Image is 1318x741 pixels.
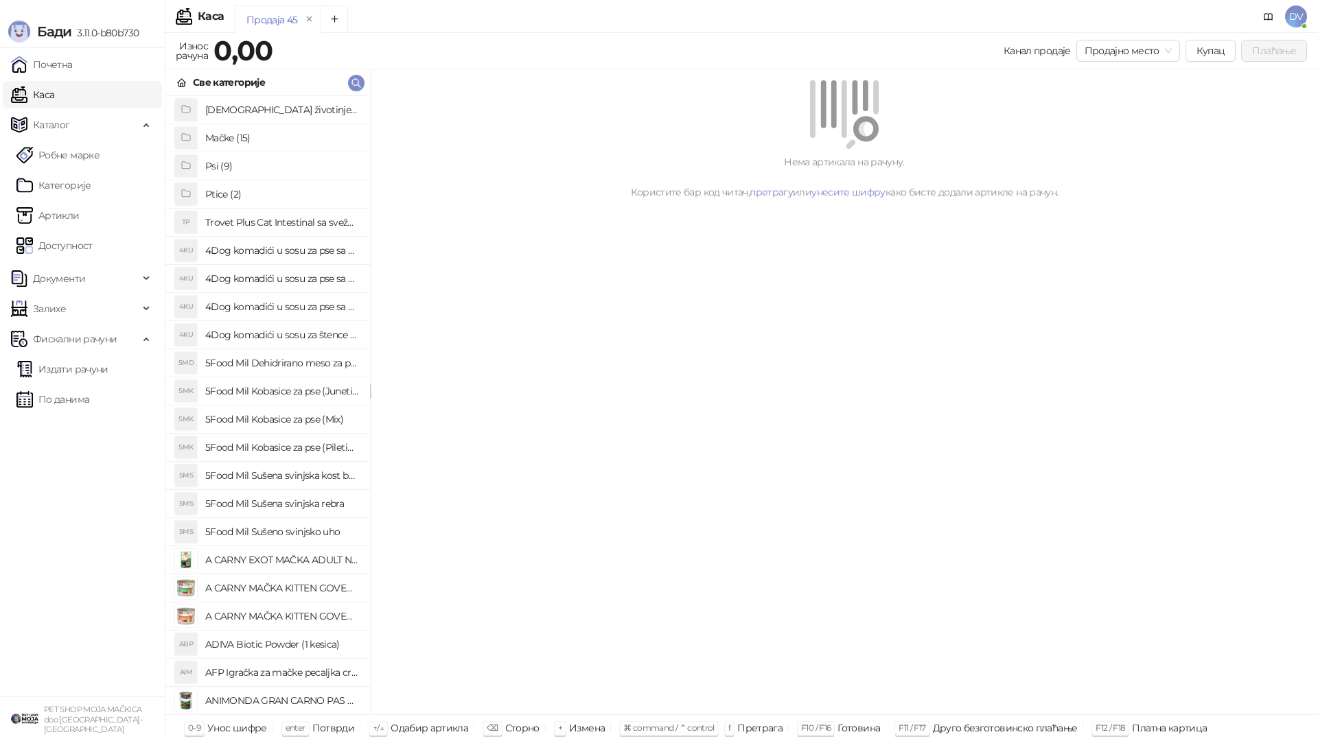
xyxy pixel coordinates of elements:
[175,605,197,627] img: Slika
[205,633,359,655] h4: ADIVA Biotic Powder (1 kesica)
[175,577,197,599] img: Slika
[205,661,359,683] h4: AFP Igračka za mačke pecaljka crveni čupavac
[205,521,359,543] h4: 5Food Mil Sušeno svinjsko uho
[11,51,73,78] a: Почетна
[205,211,359,233] h4: Trovet Plus Cat Intestinal sa svežom ribom (85g)
[175,521,197,543] div: 5MS
[205,549,359,571] h4: A CARNY EXOT MAČKA ADULT NOJ 85g
[175,493,197,515] div: 5MS
[175,211,197,233] div: TP
[207,719,267,737] div: Унос шифре
[933,719,1078,737] div: Друго безготовинско плаћање
[205,605,359,627] h4: A CARNY MAČKA KITTEN GOVEDINA,TELETINA I PILETINA 200g
[173,37,211,64] div: Износ рачуна
[16,386,89,413] a: По данима
[321,5,348,33] button: Add tab
[16,232,93,259] a: Доступност
[205,352,359,374] h4: 5Food Mil Dehidrirano meso za pse
[16,141,100,169] a: Робне марке
[33,111,70,139] span: Каталог
[205,436,359,458] h4: 5Food Mil Kobasice za pse (Piletina)
[175,661,197,683] div: AIM
[750,186,793,198] a: претрагу
[301,14,319,25] button: remove
[1085,40,1172,61] span: Продајно место
[373,722,384,733] span: ↑/↓
[246,12,298,27] div: Продаја 45
[205,464,359,486] h4: 5Food Mil Sušena svinjska kost buta
[33,265,85,292] span: Документи
[811,186,886,198] a: унесите шифру
[175,549,197,571] img: Slika
[11,705,38,733] img: 64x64-companyLogo-9f44b8df-f022-41eb-b7d6-300ad218de09.png
[1004,43,1071,58] div: Канал продаје
[198,11,224,22] div: Каса
[728,722,730,733] span: f
[205,155,359,177] h4: Psi (9)
[558,722,562,733] span: +
[71,27,139,39] span: 3.11.0-b80b730
[1258,5,1280,27] a: Документација
[899,722,925,733] span: F11 / F17
[205,408,359,430] h4: 5Food Mil Kobasice za pse (Mix)
[16,202,80,229] a: ArtikliАртикли
[837,719,880,737] div: Готовина
[11,81,54,108] a: Каса
[175,268,197,290] div: 4KU
[175,436,197,458] div: 5MK
[175,352,197,374] div: 5MD
[205,380,359,402] h4: 5Food Mil Kobasice za pse (Junetina)
[175,296,197,318] div: 4KU
[205,183,359,205] h4: Ptice (2)
[188,722,200,733] span: 0-9
[175,239,197,261] div: 4KU
[175,408,197,430] div: 5MK
[205,493,359,515] h4: 5Food Mil Sušena svinjska rebra
[801,722,831,733] span: F10 / F16
[205,296,359,318] h4: 4Dog komadići u sosu za pse sa piletinom i govedinom (4x100g)
[205,127,359,149] h4: Mačke (15)
[205,99,359,121] h4: [DEMOGRAPHIC_DATA] životinje (3)
[569,719,605,737] div: Измена
[175,380,197,402] div: 5MK
[205,577,359,599] h4: A CARNY MAČKA KITTEN GOVEDINA,PILETINA I ZEC 200g
[505,719,540,737] div: Сторно
[387,154,1302,200] div: Нема артикала на рачуну. Користите бар код читач, или како бисте додали артикле на рачун.
[205,324,359,346] h4: 4Dog komadići u sosu za štence sa piletinom (100g)
[175,633,197,655] div: ABP
[175,690,197,711] img: Slika
[205,268,359,290] h4: 4Dog komadići u sosu za pse sa piletinom (100g)
[623,722,715,733] span: ⌘ command / ⌃ control
[193,75,265,90] div: Све категорије
[1241,40,1307,62] button: Плаћање
[1132,719,1207,737] div: Платна картица
[391,719,468,737] div: Одабир артикла
[205,690,359,711] h4: ANIMONDA GRAN CARNO PAS ADULT GOVEDINA I DIVLJAČ 800g
[37,23,71,40] span: Бади
[175,464,197,486] div: 5MS
[286,722,305,733] span: enter
[205,239,359,261] h4: 4Dog komadići u sosu za pse sa govedinom (100g)
[165,96,370,714] div: grid
[1285,5,1307,27] span: DV
[16,172,91,199] a: Категорије
[33,295,66,322] span: Залихе
[175,324,197,346] div: 4KU
[44,705,142,734] small: PET SHOP MOJA MAČKICA doo [GEOGRAPHIC_DATA]-[GEOGRAPHIC_DATA]
[487,722,498,733] span: ⌫
[33,325,117,353] span: Фискални рачуни
[312,719,355,737] div: Потврди
[737,719,783,737] div: Претрага
[213,34,273,67] strong: 0,00
[1186,40,1236,62] button: Купац
[1096,722,1125,733] span: F12 / F18
[16,355,108,383] a: Издати рачуни
[8,21,30,43] img: Logo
